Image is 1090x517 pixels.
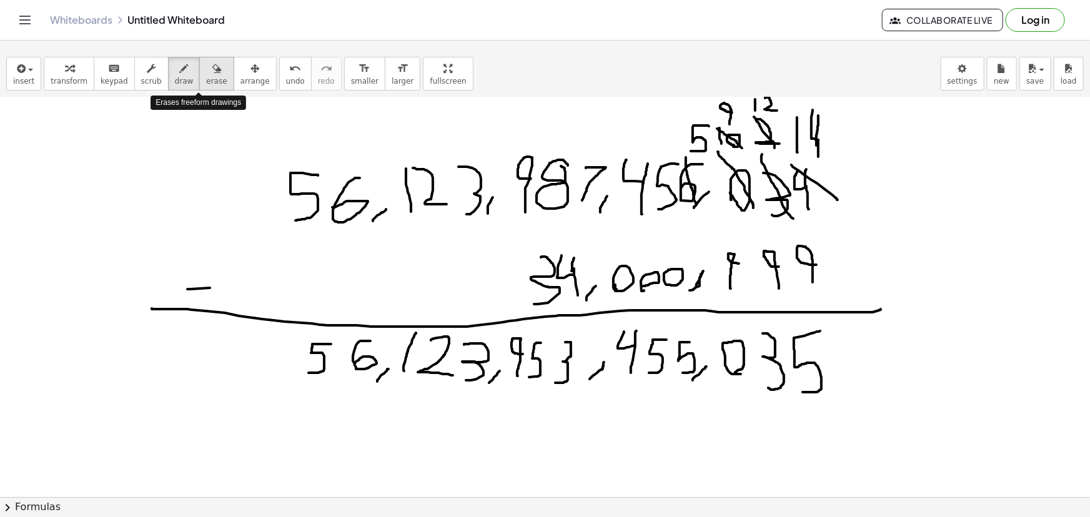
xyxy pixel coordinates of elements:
button: undoundo [279,57,312,91]
span: undo [286,77,305,86]
span: fullscreen [430,77,466,86]
span: Collaborate Live [893,14,993,26]
button: format_sizelarger [385,57,420,91]
span: insert [13,77,34,86]
span: erase [206,77,227,86]
button: erase [199,57,234,91]
button: fullscreen [423,57,473,91]
button: scrub [134,57,169,91]
span: scrub [141,77,162,86]
button: format_sizesmaller [344,57,385,91]
button: keyboardkeypad [94,57,135,91]
button: settings [941,57,984,91]
span: redo [318,77,335,86]
i: format_size [359,61,370,76]
button: insert [6,57,41,91]
span: larger [392,77,414,86]
i: undo [289,61,301,76]
button: new [987,57,1017,91]
button: redoredo [311,57,342,91]
span: save [1026,77,1044,86]
i: format_size [397,61,409,76]
button: Log in [1006,8,1065,32]
span: keypad [101,77,128,86]
button: transform [44,57,94,91]
span: smaller [351,77,379,86]
span: settings [948,77,978,86]
div: Erases freeform drawings [151,96,246,110]
button: save [1019,57,1051,91]
button: Toggle navigation [15,10,35,30]
span: load [1061,77,1077,86]
span: new [994,77,1009,86]
button: draw [168,57,201,91]
a: Whiteboards [50,14,112,26]
i: keyboard [108,61,120,76]
i: redo [320,61,332,76]
span: arrange [240,77,270,86]
span: draw [175,77,194,86]
button: load [1054,57,1084,91]
button: arrange [234,57,277,91]
span: transform [51,77,87,86]
button: Collaborate Live [882,9,1003,31]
